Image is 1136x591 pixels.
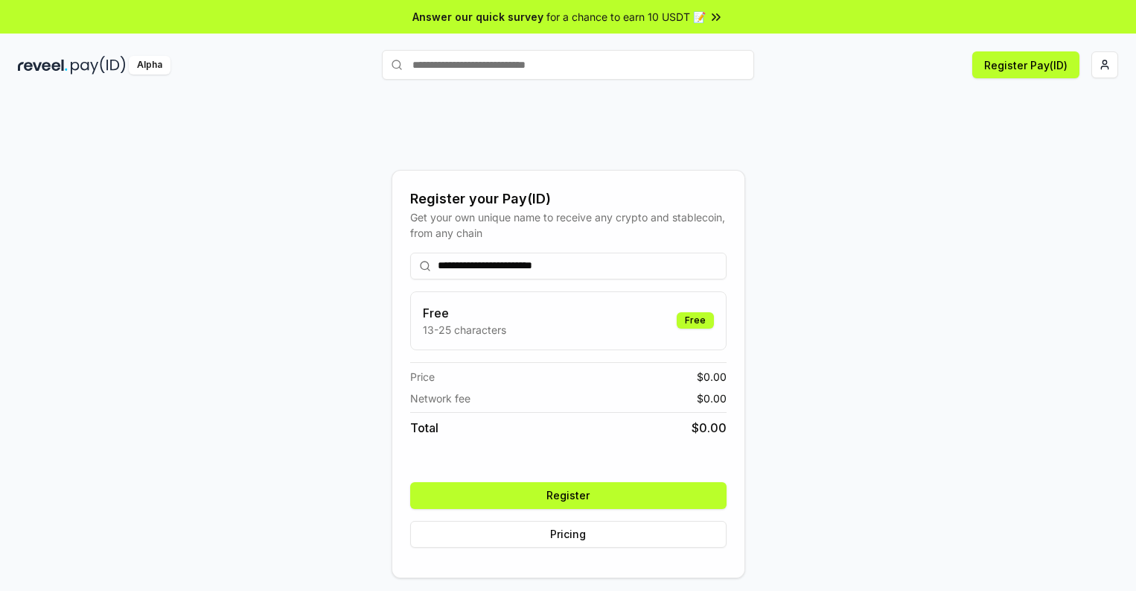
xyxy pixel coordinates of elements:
[410,391,470,406] span: Network fee
[697,391,727,406] span: $ 0.00
[412,9,543,25] span: Answer our quick survey
[410,482,727,509] button: Register
[972,51,1079,78] button: Register Pay(ID)
[677,312,714,329] div: Free
[129,56,170,75] div: Alpha
[692,419,727,437] span: $ 0.00
[697,369,727,385] span: $ 0.00
[410,369,435,385] span: Price
[423,322,506,338] p: 13-25 characters
[546,9,706,25] span: for a chance to earn 10 USDT 📝
[410,521,727,548] button: Pricing
[410,189,727,209] div: Register your Pay(ID)
[410,419,438,437] span: Total
[410,209,727,241] div: Get your own unique name to receive any crypto and stablecoin, from any chain
[18,56,68,75] img: reveel_dark
[71,56,126,75] img: pay_id
[423,304,506,322] h3: Free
